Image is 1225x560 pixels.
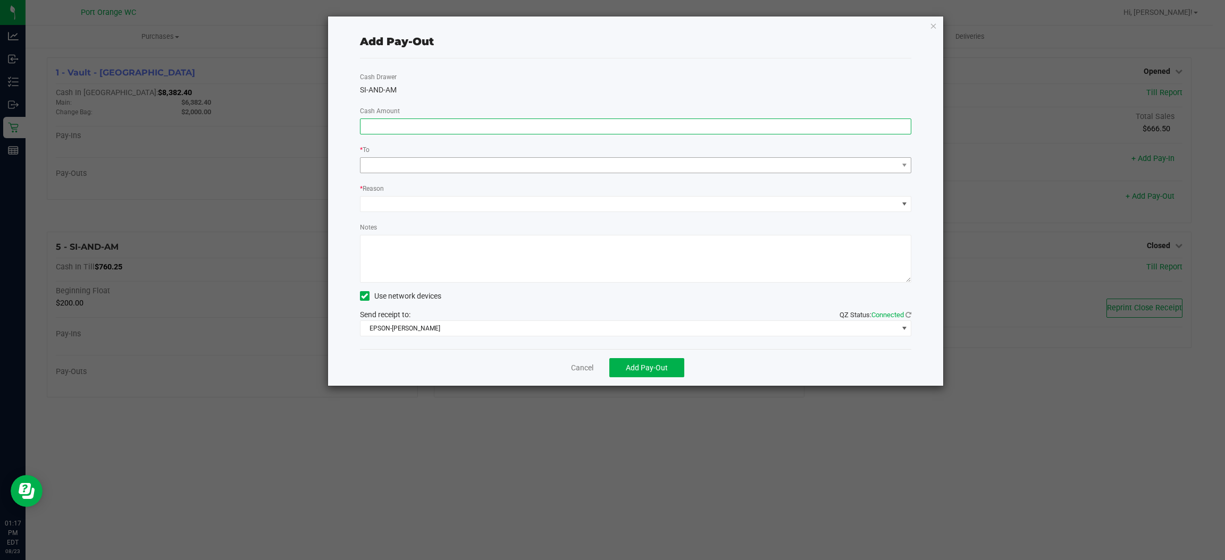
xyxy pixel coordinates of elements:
label: Reason [360,184,384,193]
span: Add Pay-Out [626,363,668,372]
span: EPSON-[PERSON_NAME] [360,321,898,336]
label: Use network devices [360,291,441,302]
div: Add Pay-Out [360,33,434,49]
iframe: Resource center [11,475,43,507]
div: SI-AND-AM [360,84,912,96]
button: Add Pay-Out [609,358,684,377]
a: Cancel [571,362,593,374]
label: Notes [360,223,377,232]
span: Cash Amount [360,107,400,115]
label: To [360,145,370,155]
span: Connected [871,311,904,319]
span: Send receipt to: [360,310,410,319]
label: Cash Drawer [360,72,397,82]
span: QZ Status: [840,311,911,319]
